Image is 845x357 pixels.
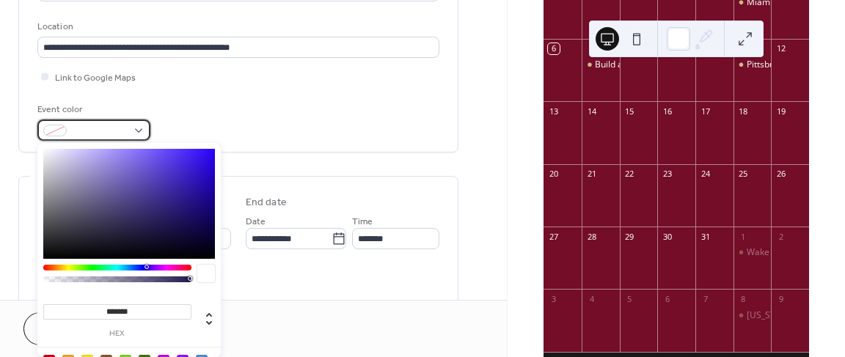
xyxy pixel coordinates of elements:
div: 18 [738,106,749,117]
div: 13 [548,106,559,117]
div: 21 [586,169,597,180]
div: 17 [700,106,711,117]
div: 30 [662,231,673,242]
div: 8 [738,293,749,304]
div: Wake Forest vs Florida State [734,246,772,259]
div: 3 [548,293,559,304]
span: Link to Google Maps [55,70,136,86]
div: Build a College Care Package Halloween/Fall Theme [582,59,620,71]
div: Build a College Care Package Halloween/Fall Theme [595,59,808,71]
div: 6 [662,293,673,304]
div: End date [246,195,287,210]
div: 28 [586,231,597,242]
div: 16 [662,106,673,117]
div: 15 [624,106,635,117]
div: 27 [548,231,559,242]
div: Pittsburgh vs FSU [747,59,818,71]
div: 7 [586,43,597,54]
div: 26 [775,169,786,180]
button: Cancel [23,312,114,345]
div: 7 [700,293,711,304]
div: 2 [775,231,786,242]
div: Location [37,19,436,34]
div: 25 [738,169,749,180]
div: 19 [775,106,786,117]
div: 9 [775,293,786,304]
div: 22 [624,169,635,180]
div: Pittsburgh vs FSU [734,59,772,71]
span: Date [246,214,266,229]
div: 5 [624,293,635,304]
div: 14 [586,106,597,117]
div: 31 [700,231,711,242]
div: 1 [738,231,749,242]
div: 4 [586,293,597,304]
div: 23 [662,169,673,180]
div: 6 [548,43,559,54]
div: 12 [775,43,786,54]
span: Time [352,214,373,229]
div: 24 [700,169,711,180]
div: 20 [548,169,559,180]
div: Event color [37,102,147,117]
div: 29 [624,231,635,242]
label: hex [43,330,191,338]
div: Florida State vs Clemson [734,309,772,322]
